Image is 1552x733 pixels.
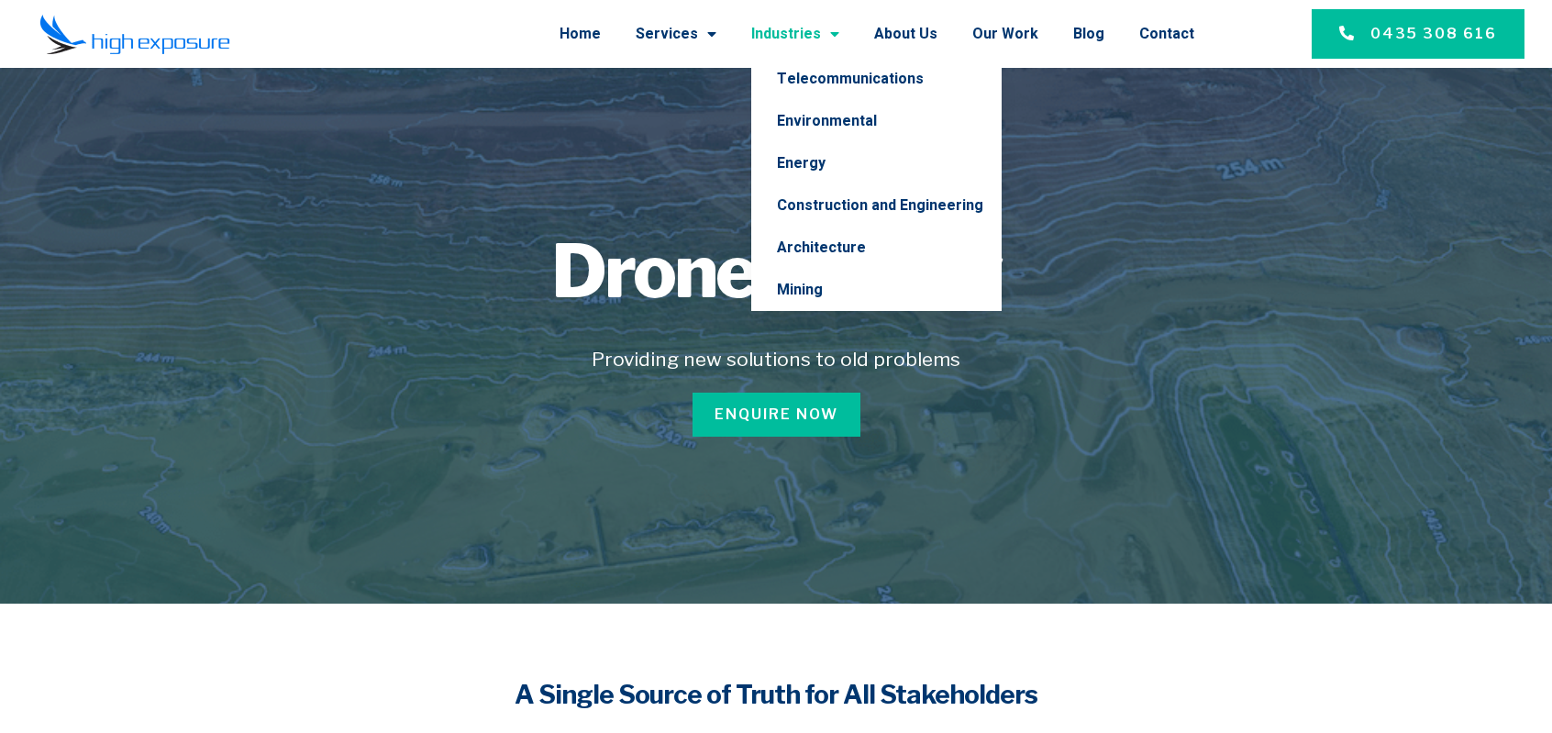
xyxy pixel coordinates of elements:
[693,393,860,437] a: Enquire Now
[751,100,1002,142] a: Environmental
[972,10,1038,58] a: Our Work
[227,235,1325,308] h1: Drone Survey
[39,14,230,55] img: Final-Logo copy
[636,10,716,58] a: Services
[400,677,1152,713] h4: A Single Source of Truth for All Stakeholders
[1370,23,1497,45] span: 0435 308 616
[715,404,838,426] span: Enquire Now
[751,227,1002,269] a: Architecture
[751,58,1002,311] ul: Industries
[266,10,1194,58] nav: Menu
[751,269,1002,311] a: Mining
[874,10,937,58] a: About Us
[227,345,1325,374] h5: Providing new solutions to old problems
[560,10,601,58] a: Home
[1139,10,1194,58] a: Contact
[1073,10,1104,58] a: Blog
[1312,9,1524,59] a: 0435 308 616
[751,184,1002,227] a: Construction and Engineering
[751,142,1002,184] a: Energy
[751,10,839,58] a: Industries
[751,58,1002,100] a: Telecommunications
